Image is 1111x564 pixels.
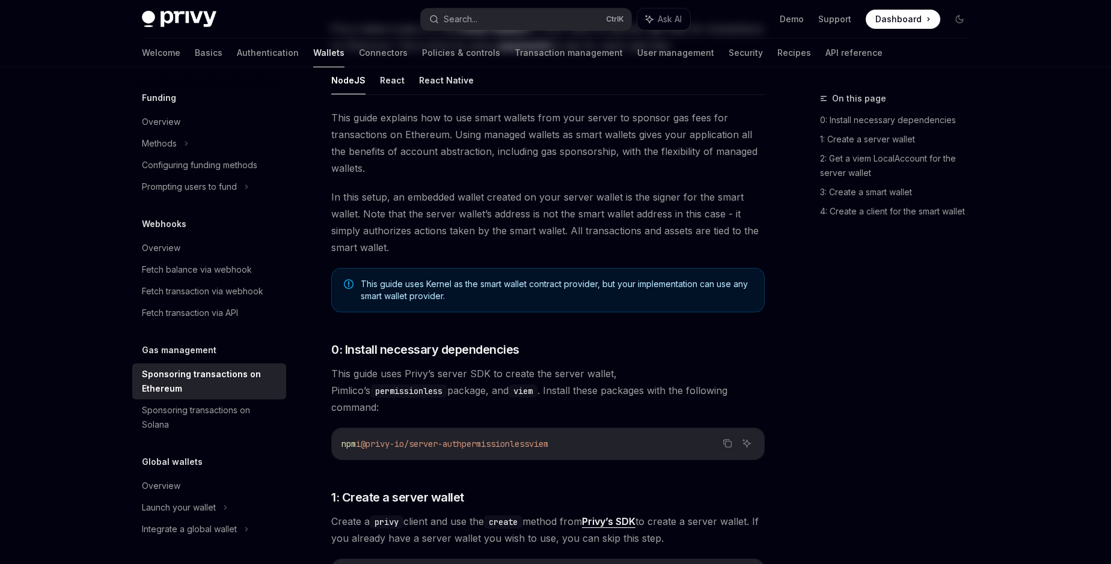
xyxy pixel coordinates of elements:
[832,91,886,106] span: On this page
[818,13,851,25] a: Support
[132,475,286,497] a: Overview
[529,438,548,449] span: viem
[142,403,279,432] div: Sponsoring transactions on Solana
[820,130,979,149] a: 1: Create a server wallet
[729,38,763,67] a: Security
[606,14,624,24] span: Ctrl K
[825,38,883,67] a: API reference
[331,66,366,94] button: NodeJS
[866,10,940,29] a: Dashboard
[142,38,180,67] a: Welcome
[132,302,286,324] a: Fetch transaction via API
[515,38,623,67] a: Transaction management
[820,111,979,130] a: 0: Install necessary dependencies
[637,8,690,30] button: Ask AI
[132,280,286,302] a: Fetch transaction via webhook
[142,11,216,28] img: dark logo
[422,38,500,67] a: Policies & controls
[820,149,979,183] a: 2: Get a viem LocalAccount for the server wallet
[658,13,682,25] span: Ask AI
[132,237,286,259] a: Overview
[370,384,447,398] code: permissionless
[142,91,176,105] h5: Funding
[331,189,765,256] span: In this setup, an embedded wallet created on your server wallet is the signer for the smart walle...
[142,136,177,151] div: Methods
[356,438,361,449] span: i
[582,515,635,528] a: Privy’s SDK
[739,435,754,451] button: Ask AI
[142,241,180,255] div: Overview
[132,259,286,280] a: Fetch balance via webhook
[361,438,462,449] span: @privy-io/server-auth
[142,180,237,194] div: Prompting users to fund
[509,384,537,398] code: viem
[331,365,765,416] span: This guide uses Privy’s server SDK to create the server wallet, Pimlico’s package, and . Install ...
[875,13,922,25] span: Dashboard
[637,38,714,67] a: User management
[777,38,811,67] a: Recipes
[720,435,735,451] button: Copy the contents from the code block
[444,12,477,26] div: Search...
[142,284,263,299] div: Fetch transaction via webhook
[142,500,216,515] div: Launch your wallet
[820,202,979,221] a: 4: Create a client for the smart wallet
[820,183,979,202] a: 3: Create a smart wallet
[132,399,286,435] a: Sponsoring transactions on Solana
[359,38,408,67] a: Connectors
[462,438,529,449] span: permissionless
[142,343,216,357] h5: Gas management
[341,438,356,449] span: npm
[780,13,804,25] a: Demo
[361,278,752,302] span: This guide uses Kernel as the smart wallet contract provider, but your implementation can use any...
[132,154,286,176] a: Configuring funding methods
[331,489,464,506] span: 1: Create a server wallet
[132,363,286,399] a: Sponsoring transactions on Ethereum
[419,66,474,94] button: React Native
[142,217,186,231] h5: Webhooks
[950,10,969,29] button: Toggle dark mode
[344,279,353,289] svg: Note
[237,38,299,67] a: Authentication
[331,109,765,177] span: This guide explains how to use smart wallets from your server to sponsor gas fees for transaction...
[142,522,237,536] div: Integrate a global wallet
[132,111,286,133] a: Overview
[142,306,238,320] div: Fetch transaction via API
[142,479,180,493] div: Overview
[195,38,222,67] a: Basics
[142,455,203,469] h5: Global wallets
[380,66,405,94] button: React
[331,513,765,547] span: Create a client and use the method from to create a server wallet. If you already have a server w...
[484,515,522,529] code: create
[142,158,257,172] div: Configuring funding methods
[370,515,403,529] code: privy
[142,262,252,277] div: Fetch balance via webhook
[421,8,631,30] button: Search...CtrlK
[331,341,519,358] span: 0: Install necessary dependencies
[142,367,279,396] div: Sponsoring transactions on Ethereum
[313,38,344,67] a: Wallets
[142,115,180,129] div: Overview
